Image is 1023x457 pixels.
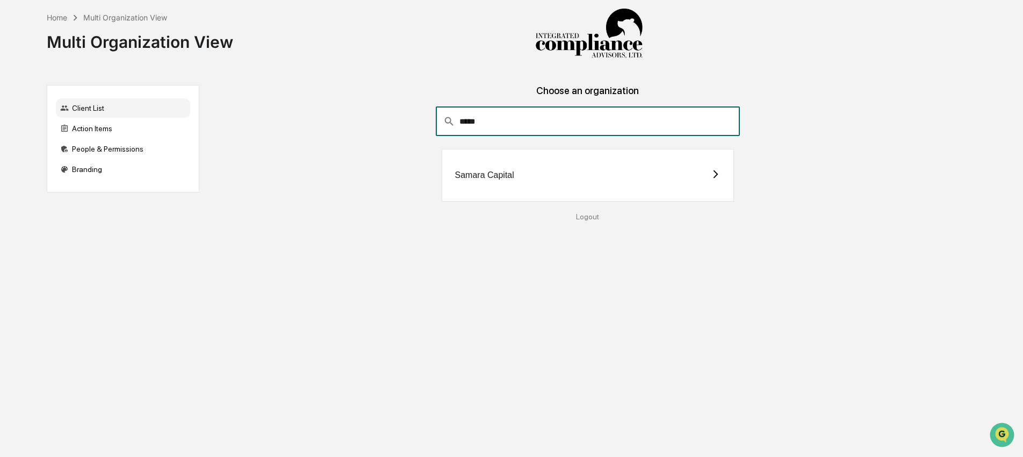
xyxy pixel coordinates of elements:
[6,152,72,171] a: 🔎Data Lookup
[37,93,136,102] div: We're available if you need us!
[78,137,87,145] div: 🗄️
[56,98,190,118] div: Client List
[76,182,130,190] a: Powered byPylon
[107,182,130,190] span: Pylon
[436,107,739,136] div: consultant-dashboard__filter-organizations-search-bar
[28,49,177,60] input: Clear
[11,82,30,102] img: 1746055101610-c473b297-6a78-478c-a979-82029cc54cd1
[83,13,167,22] div: Multi Organization View
[47,24,233,52] div: Multi Organization View
[89,135,133,146] span: Attestations
[56,139,190,159] div: People & Permissions
[208,212,968,221] div: Logout
[455,170,514,180] div: Samara Capital
[74,131,138,151] a: 🗄️Attestations
[37,82,176,93] div: Start new chat
[56,119,190,138] div: Action Items
[47,13,67,22] div: Home
[535,9,643,59] img: Integrated Compliance Advisors
[183,85,196,98] button: Start new chat
[21,156,68,167] span: Data Lookup
[11,23,196,40] p: How can we help?
[11,157,19,166] div: 🔎
[21,135,69,146] span: Preclearance
[11,137,19,145] div: 🖐️
[989,422,1018,451] iframe: Open customer support
[6,131,74,151] a: 🖐️Preclearance
[208,85,968,107] div: Choose an organization
[56,160,190,179] div: Branding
